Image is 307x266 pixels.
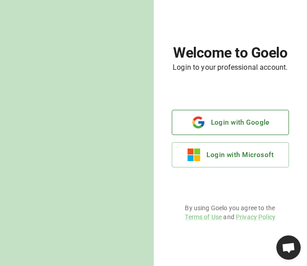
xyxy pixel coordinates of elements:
h6: Login to your professional account. [173,61,288,74]
p: By using Goelo you agree to the and [185,203,275,221]
a: Privacy Policy [236,213,275,221]
a: Open chat [276,235,301,260]
button: Login with Microsoft [172,142,289,167]
img: microsoft.e116a418f9c5f551889532b8c5095213.svg [188,149,200,161]
a: Terms of Use [185,213,222,221]
h1: Welcome to Goelo [173,45,287,61]
img: google.b40778ce9db962e9de29649090e3d307.svg [191,116,206,129]
button: Login with Google [172,110,289,135]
